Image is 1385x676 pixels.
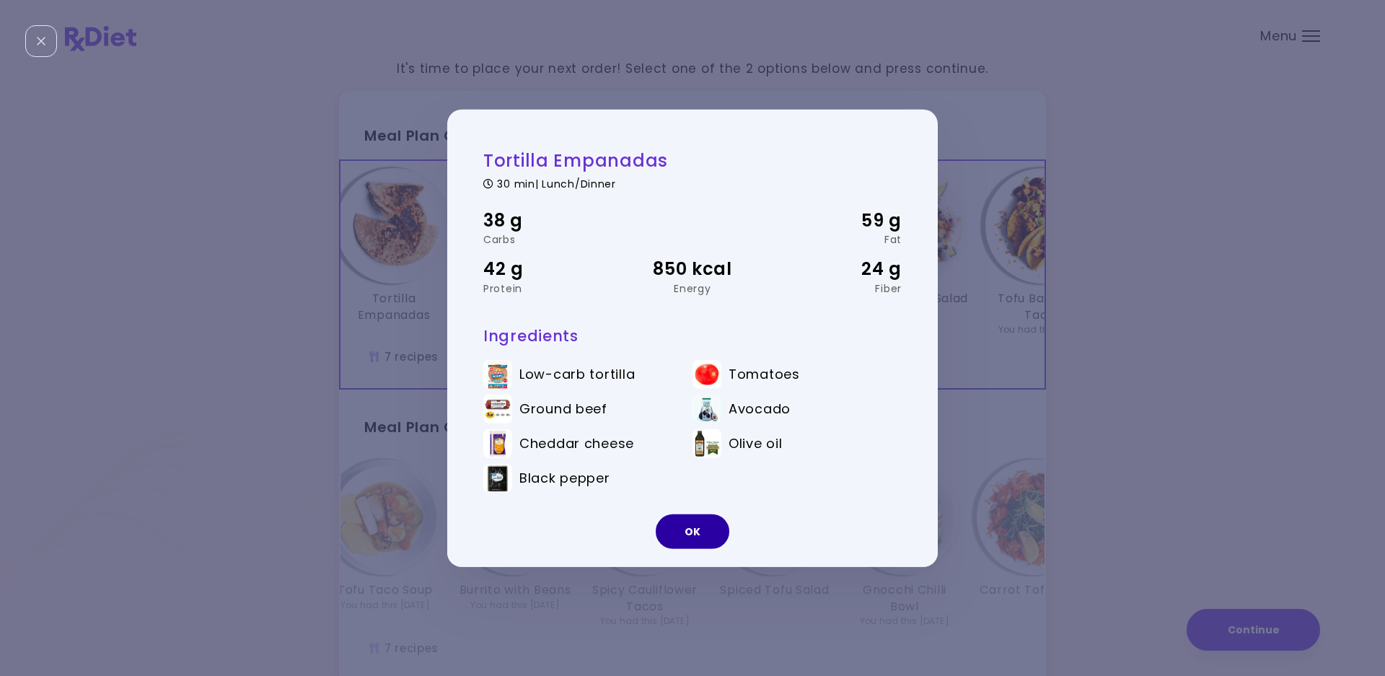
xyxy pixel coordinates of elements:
[25,25,57,57] div: Close
[729,366,800,382] span: Tomatoes
[483,255,623,283] div: 42 g
[729,436,782,452] span: Olive oil
[762,207,902,234] div: 59 g
[762,283,902,293] div: Fiber
[483,283,623,293] div: Protein
[483,149,902,171] h2: Tortilla Empanadas
[519,436,634,452] span: Cheddar cheese
[519,366,635,382] span: Low-carb tortilla
[483,175,902,189] div: 30 min | Lunch/Dinner
[519,470,610,486] span: Black pepper
[483,325,902,345] h3: Ingredients
[483,234,623,245] div: Carbs
[623,255,762,283] div: 850 kcal
[623,283,762,293] div: Energy
[483,207,623,234] div: 38 g
[762,234,902,245] div: Fat
[729,401,791,417] span: Avocado
[762,255,902,283] div: 24 g
[519,401,607,417] span: Ground beef
[656,514,729,549] button: OK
